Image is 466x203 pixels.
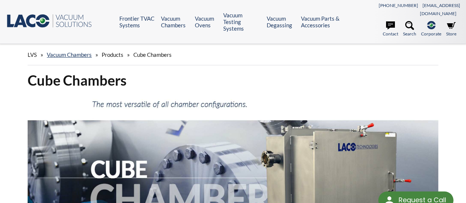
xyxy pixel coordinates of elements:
[379,3,418,8] a: [PHONE_NUMBER]
[383,21,398,37] a: Contact
[133,51,172,58] span: Cube Chambers
[223,12,261,32] a: Vacuum Testing Systems
[267,15,296,28] a: Vacuum Degassing
[446,21,456,37] a: Store
[28,71,438,89] h1: Cube Chambers
[301,15,344,28] a: Vacuum Parts & Accessories
[102,51,123,58] span: Products
[28,51,37,58] span: LVS
[421,30,441,37] span: Corporate
[195,15,218,28] a: Vacuum Ovens
[119,15,155,28] a: Frontier TVAC Systems
[47,51,92,58] a: Vacuum Chambers
[420,3,460,16] a: [EMAIL_ADDRESS][DOMAIN_NAME]
[161,15,189,28] a: Vacuum Chambers
[403,21,416,37] a: Search
[28,44,438,65] div: » » »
